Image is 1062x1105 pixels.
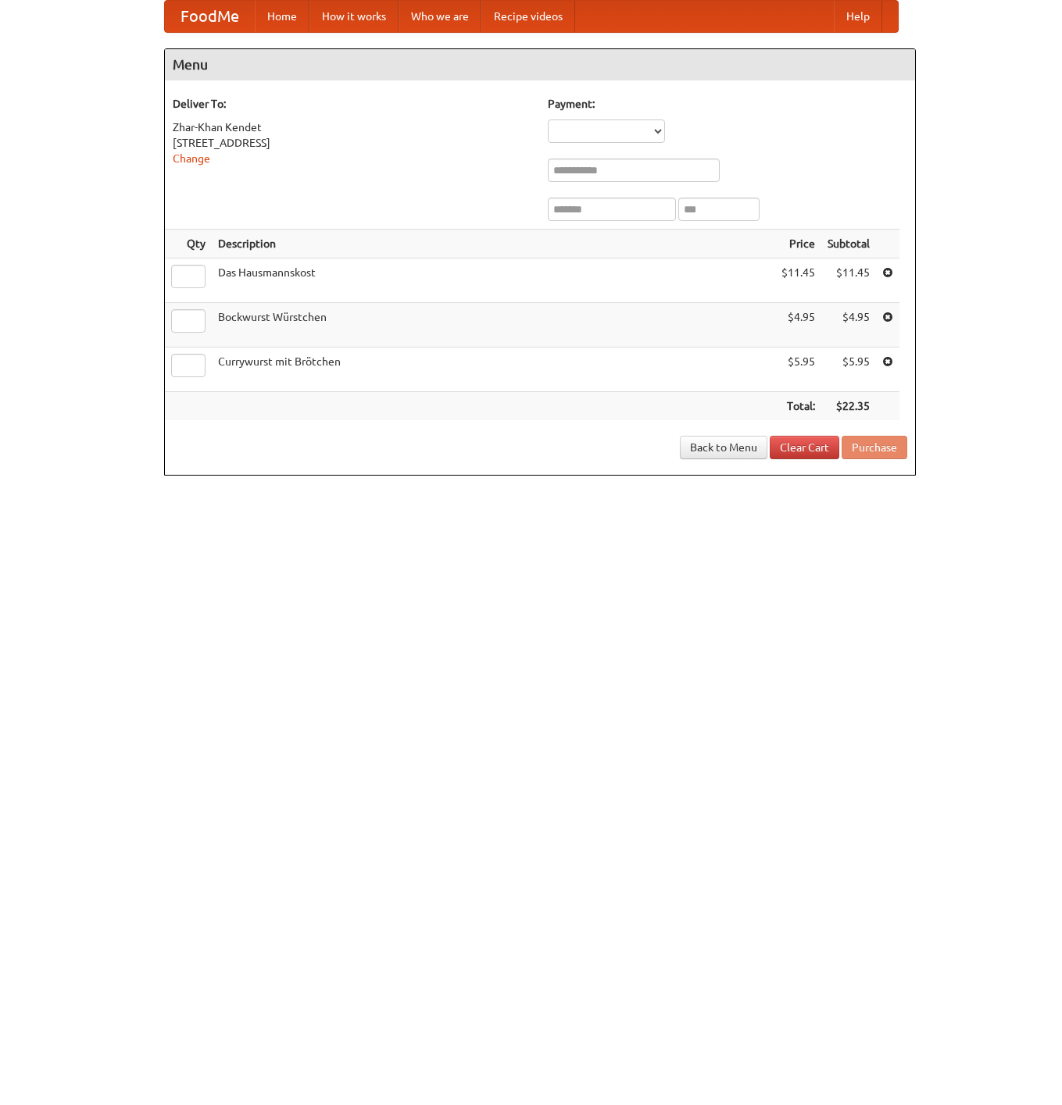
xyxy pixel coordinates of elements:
[821,392,876,421] th: $22.35
[842,436,907,459] button: Purchase
[212,303,775,348] td: Bockwurst Würstchen
[680,436,767,459] a: Back to Menu
[821,348,876,392] td: $5.95
[173,96,532,112] h5: Deliver To:
[821,230,876,258] th: Subtotal
[775,303,821,348] td: $4.95
[173,135,532,151] div: [STREET_ADDRESS]
[212,258,775,303] td: Das Hausmannskost
[821,303,876,348] td: $4.95
[481,1,575,32] a: Recipe videos
[173,152,210,165] a: Change
[173,119,532,135] div: Zhar-Khan Kendet
[548,96,907,112] h5: Payment:
[834,1,882,32] a: Help
[212,230,775,258] th: Description
[775,348,821,392] td: $5.95
[212,348,775,392] td: Currywurst mit Brötchen
[775,230,821,258] th: Price
[821,258,876,303] td: $11.45
[775,392,821,421] th: Total:
[255,1,309,32] a: Home
[775,258,821,303] td: $11.45
[399,1,481,32] a: Who we are
[770,436,839,459] a: Clear Cart
[165,1,255,32] a: FoodMe
[309,1,399,32] a: How it works
[165,230,212,258] th: Qty
[165,49,915,80] h4: Menu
